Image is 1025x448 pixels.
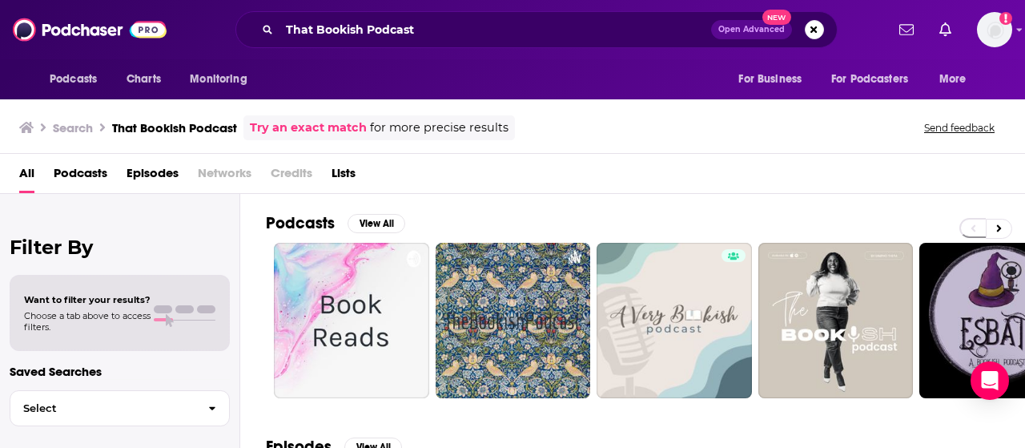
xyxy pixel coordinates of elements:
h2: Filter By [10,236,230,259]
a: Charts [116,64,171,95]
button: Open AdvancedNew [711,20,792,39]
button: open menu [727,64,822,95]
span: for more precise results [370,119,508,137]
button: Send feedback [919,121,999,135]
span: Networks [198,160,251,193]
svg: Add a profile image [999,12,1012,25]
button: View All [348,214,405,233]
img: Podchaser - Follow, Share and Rate Podcasts [13,14,167,45]
a: Show notifications dropdown [893,16,920,43]
a: All [19,160,34,193]
span: Choose a tab above to access filters. [24,310,151,333]
h3: That Bookish Podcast [112,120,237,135]
p: Saved Searches [10,364,230,379]
span: Select [10,403,195,414]
a: Show notifications dropdown [933,16,958,43]
a: PodcastsView All [266,213,405,233]
button: open menu [821,64,931,95]
span: Monitoring [190,68,247,91]
a: Try an exact match [250,119,367,137]
span: Charts [127,68,161,91]
button: open menu [928,64,987,95]
span: New [762,10,791,25]
a: Podcasts [54,160,107,193]
span: More [939,68,967,91]
span: For Podcasters [831,68,908,91]
div: Open Intercom Messenger [971,361,1009,400]
input: Search podcasts, credits, & more... [279,17,711,42]
div: Search podcasts, credits, & more... [235,11,838,48]
span: Podcasts [50,68,97,91]
button: Show profile menu [977,12,1012,47]
button: open menu [179,64,267,95]
button: Select [10,390,230,426]
a: Lists [332,160,356,193]
span: Credits [271,160,312,193]
span: Open Advanced [718,26,785,34]
h2: Podcasts [266,213,335,233]
span: Logged in as mkercher [977,12,1012,47]
h3: Search [53,120,93,135]
span: For Business [738,68,802,91]
img: User Profile [977,12,1012,47]
button: open menu [38,64,118,95]
span: Want to filter your results? [24,294,151,305]
a: Episodes [127,160,179,193]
